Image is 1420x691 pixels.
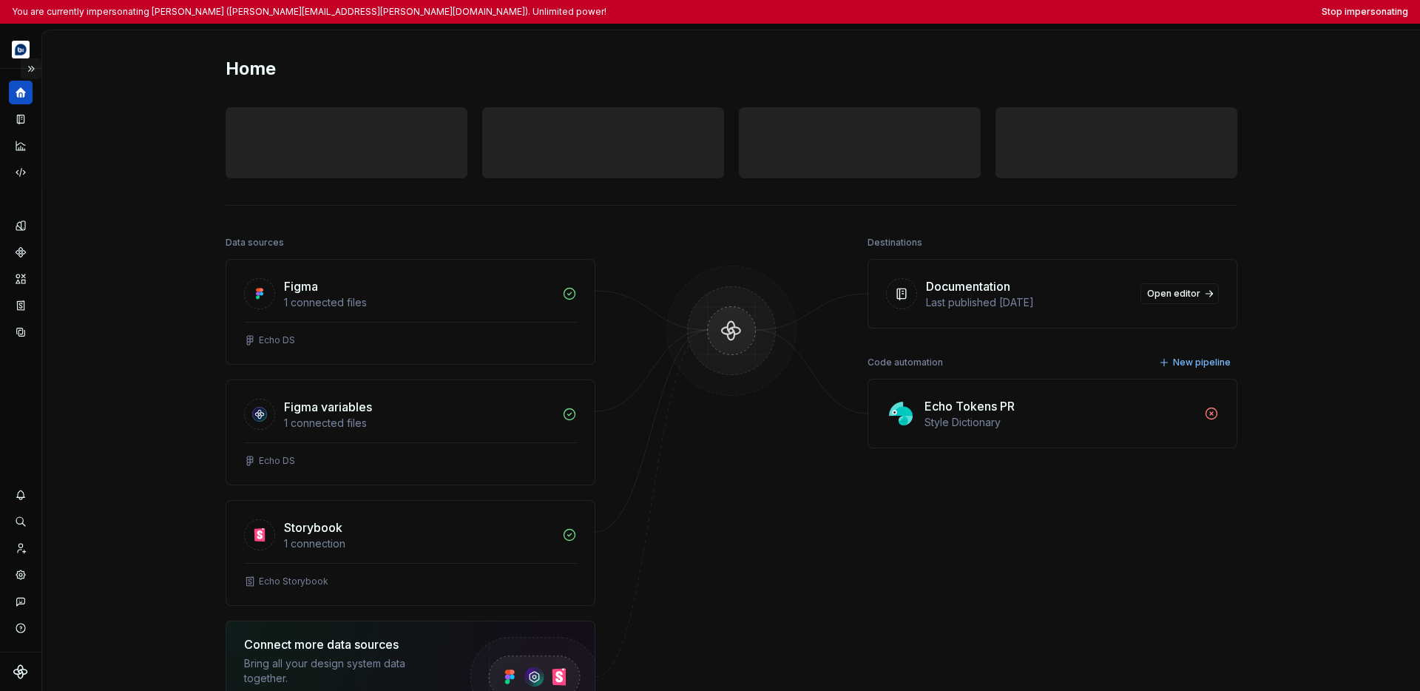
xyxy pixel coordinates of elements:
div: Last published [DATE] [926,295,1132,310]
a: Figma1 connected filesEcho DS [226,259,595,365]
div: 1 connected files [284,416,553,431]
button: Search ⌘K [9,510,33,533]
div: Figma [284,277,318,295]
a: Figma variables1 connected filesEcho DS [226,380,595,485]
div: Connect more data sources [244,636,444,653]
div: Echo Tokens PR [924,397,1015,415]
div: Data sources [226,232,284,253]
div: Style Dictionary [924,415,1195,430]
a: Storybook stories [9,294,33,317]
div: Figma variables [284,398,372,416]
div: Echo DS [259,455,295,467]
a: Open editor [1140,283,1219,304]
img: d177ba8e-e3fd-4a4c-acd4-2f63079db987.png [12,41,30,58]
a: Documentation [9,107,33,131]
a: Data sources [9,320,33,344]
div: Echo DS [259,334,295,346]
a: Components [9,240,33,264]
div: Storybook [284,519,342,536]
a: Storybook1 connectionEcho Storybook [226,500,595,606]
a: Invite team [9,536,33,560]
a: Design tokens [9,214,33,237]
h2: Home [226,57,276,81]
a: Analytics [9,134,33,158]
a: Code automation [9,161,33,184]
a: Home [9,81,33,104]
a: Settings [9,563,33,587]
div: 1 connected files [284,295,553,310]
div: Destinations [868,232,922,253]
button: Expand sidebar [21,58,41,79]
button: Notifications [9,483,33,507]
div: Bring all your design system data together. [244,656,444,686]
p: You are currently impersonating [PERSON_NAME] ([PERSON_NAME][EMAIL_ADDRESS][PERSON_NAME][DOMAIN_N... [12,6,606,18]
svg: Supernova Logo [13,664,28,679]
button: Contact support [9,590,33,613]
span: New pipeline [1173,357,1231,368]
button: New pipeline [1154,352,1237,373]
div: 1 connection [284,536,553,551]
div: Documentation [926,277,1010,295]
button: Stop impersonating [1322,6,1408,18]
div: Code automation [868,352,943,373]
span: Open editor [1147,288,1200,300]
a: Assets [9,267,33,291]
div: Echo Storybook [259,576,328,587]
